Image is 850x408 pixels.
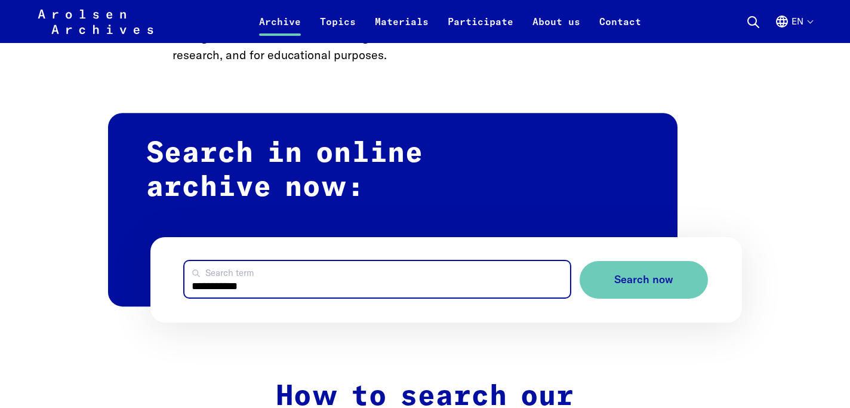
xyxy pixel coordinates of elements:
a: Topics [310,14,365,43]
a: Archive [250,14,310,43]
button: English, language selection [775,14,812,43]
nav: Primary [250,7,651,36]
span: Search now [614,274,673,286]
a: Participate [438,14,523,43]
a: Materials [365,14,438,43]
h2: Search in online archive now: [108,113,677,307]
button: Search now [580,261,708,299]
a: About us [523,14,590,43]
a: Contact [590,14,651,43]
